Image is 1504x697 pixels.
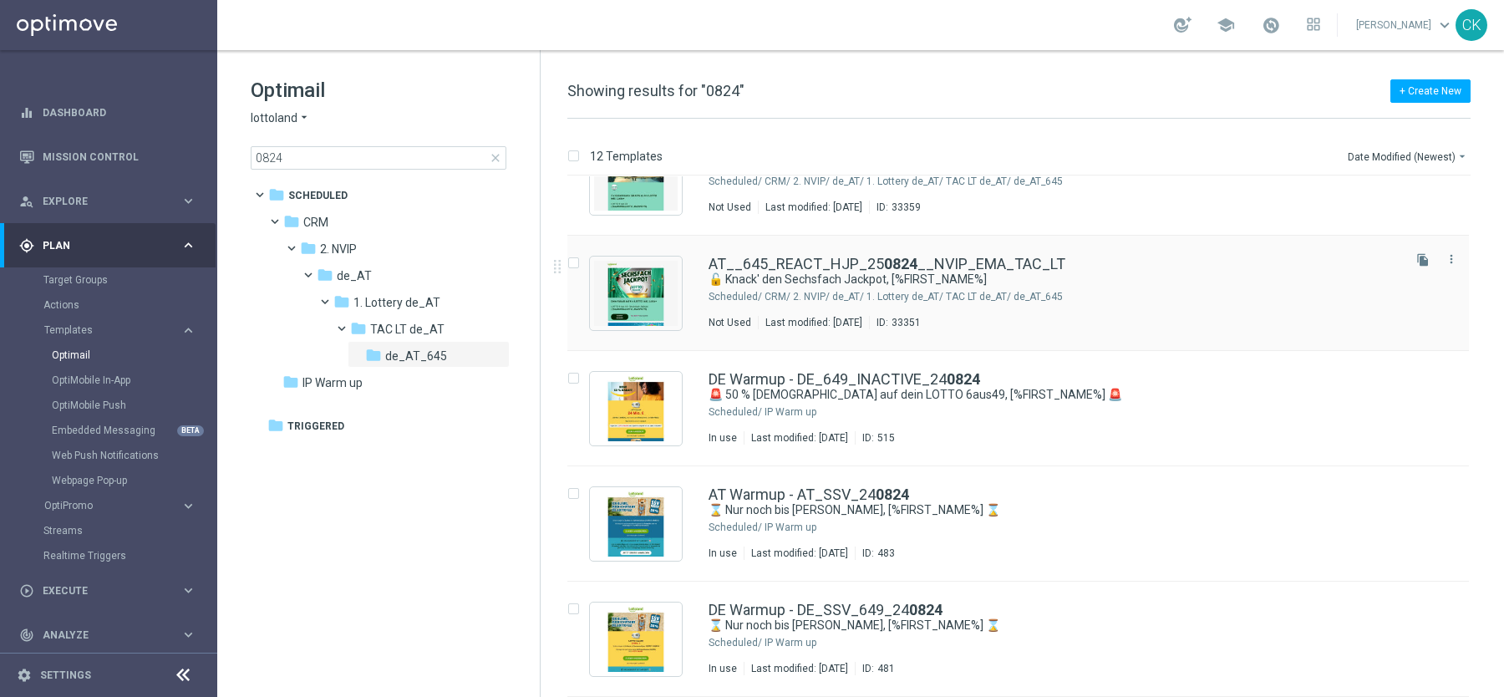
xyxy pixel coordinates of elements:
button: Mission Control [18,150,197,164]
i: keyboard_arrow_right [180,498,196,514]
div: Analyze [19,628,180,643]
span: Plan [43,241,180,251]
div: 33351 [892,316,921,329]
div: Last modified: [DATE] [744,547,855,560]
a: [PERSON_NAME]keyboard_arrow_down [1354,13,1456,38]
a: Optimail [52,348,174,362]
img: 33359.jpeg [594,145,678,211]
button: play_circle_outline Execute keyboard_arrow_right [18,584,197,598]
div: Not Used [709,201,751,214]
i: keyboard_arrow_right [180,323,196,338]
b: 0824 [909,601,943,618]
i: file_copy [1416,253,1430,267]
i: folder [317,267,333,283]
span: TAC LT de_AT [370,322,445,337]
i: keyboard_arrow_right [180,583,196,598]
div: Scheduled/ [709,290,762,303]
div: ID: [869,316,921,329]
b: 0824 [947,370,980,388]
i: folder [333,293,350,310]
div: In use [709,547,737,560]
div: Last modified: [DATE] [744,431,855,445]
b: 0824 [884,255,917,272]
a: Realtime Triggers [43,549,174,562]
button: more_vert [1443,249,1460,269]
a: Mission Control [43,135,196,179]
div: In use [709,662,737,675]
i: folder [282,374,299,390]
div: Embedded Messaging [52,418,216,443]
a: Webpage Pop-up [52,474,174,487]
div: Scheduled/IP Warm up [765,636,1399,649]
i: gps_fixed [19,238,34,253]
a: Settings [40,670,91,680]
i: keyboard_arrow_right [180,193,196,209]
div: Target Groups [43,267,216,293]
div: 🚨 50 % Rabatt auf dein LOTTO 6aus49, [%FIRST_NAME%] 🚨 [709,387,1399,403]
i: folder [268,186,285,203]
div: gps_fixed Plan keyboard_arrow_right [18,239,197,252]
a: OptiMobile In-App [52,374,174,387]
div: person_search Explore keyboard_arrow_right [18,195,197,208]
div: Scheduled/ [709,521,762,534]
button: file_copy [1412,249,1434,271]
i: folder [267,417,284,434]
div: Templates [43,318,216,493]
div: Actions [43,293,216,318]
img: 515.jpeg [594,376,678,441]
a: 🔓 Knack' den Sechsfach Jackpot, [%FIRST_NAME%] [709,272,1360,287]
a: Dashboard [43,90,196,135]
div: Not Used [709,316,751,329]
div: Plan [19,238,180,253]
a: Web Push Notifications [52,449,174,462]
div: CK [1456,9,1487,41]
div: OptiMobile Push [52,393,216,418]
div: Scheduled/IP Warm up [765,405,1399,419]
span: CRM [303,215,328,230]
span: lottoland [251,110,297,126]
span: Showing results for "0824" [567,82,744,99]
i: play_circle_outline [19,583,34,598]
div: Webpage Pop-up [52,468,216,493]
div: Last modified: [DATE] [759,201,869,214]
a: DE Warmup - DE_SSV_649_240824 [709,603,943,618]
div: OptiPromo [44,501,180,511]
div: Streams [43,518,216,543]
div: In use [709,431,737,445]
i: folder [350,320,367,337]
span: Explore [43,196,180,206]
button: lottoland arrow_drop_down [251,110,311,126]
div: OptiPromo keyboard_arrow_right [43,499,197,512]
a: 🚨 50 % [DEMOGRAPHIC_DATA] auf dein LOTTO 6aus49, [%FIRST_NAME%] 🚨 [709,387,1360,403]
div: equalizer Dashboard [18,106,197,120]
img: 481.jpeg [594,607,678,672]
span: school [1217,16,1235,34]
i: more_vert [1445,252,1458,266]
a: OptiMobile Push [52,399,174,412]
div: Press SPACE to select this row. [551,120,1501,236]
i: folder [300,240,317,257]
i: track_changes [19,628,34,643]
span: Execute [43,586,180,596]
span: Templates [44,325,164,335]
button: Templates keyboard_arrow_right [43,323,197,337]
b: 0824 [876,486,909,503]
div: Last modified: [DATE] [759,316,869,329]
span: Scheduled [288,188,348,203]
div: Press SPACE to select this row. [551,351,1501,466]
div: Execute [19,583,180,598]
i: folder [283,213,300,230]
div: Web Push Notifications [52,443,216,468]
div: Last modified: [DATE] [744,662,855,675]
div: BETA [177,425,204,436]
i: arrow_drop_down [1456,150,1469,163]
i: keyboard_arrow_right [180,627,196,643]
div: Explore [19,194,180,209]
span: de_AT [337,268,372,283]
div: Scheduled/ [709,175,762,188]
span: close [489,151,502,165]
a: ⌛ Nur noch bis [PERSON_NAME], [%FIRST_NAME%] ⌛ [709,502,1360,518]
